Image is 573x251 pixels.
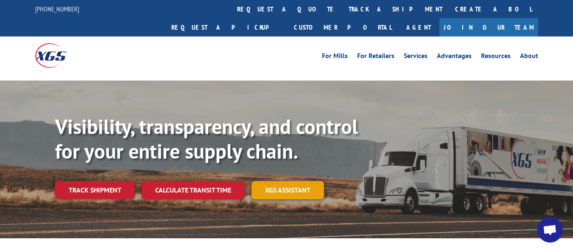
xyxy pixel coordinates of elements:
[481,53,511,62] a: Resources
[322,53,348,62] a: For Mills
[404,53,428,62] a: Services
[520,53,538,62] a: About
[537,217,563,243] div: Open chat
[398,18,439,36] a: Agent
[142,181,245,199] a: Calculate transit time
[357,53,394,62] a: For Retailers
[35,5,79,13] a: [PHONE_NUMBER]
[288,18,398,36] a: Customer Portal
[55,181,135,199] a: Track shipment
[439,18,538,36] a: Join Our Team
[165,18,288,36] a: Request a pickup
[437,53,472,62] a: Advantages
[252,181,324,199] a: XGS ASSISTANT
[55,113,358,164] b: Visibility, transparency, and control for your entire supply chain.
